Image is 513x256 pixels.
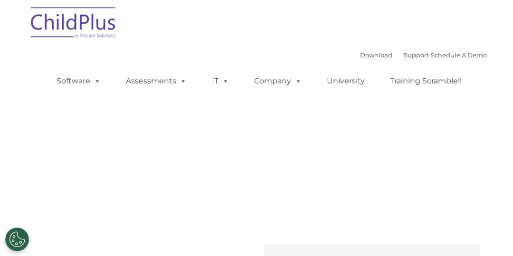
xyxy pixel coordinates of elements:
a: Software [47,72,110,91]
font: | [360,51,487,59]
img: ChildPlus by Procare Solutions [26,0,121,48]
a: Support [404,51,429,59]
a: Company [245,72,311,91]
a: Training Scramble!! [380,72,471,91]
a: Schedule A Demo [431,51,487,59]
a: University [317,72,374,91]
a: IT [202,72,238,91]
a: Assessments [116,72,196,91]
button: Cookies Settings [5,228,29,251]
a: Download [360,51,392,59]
